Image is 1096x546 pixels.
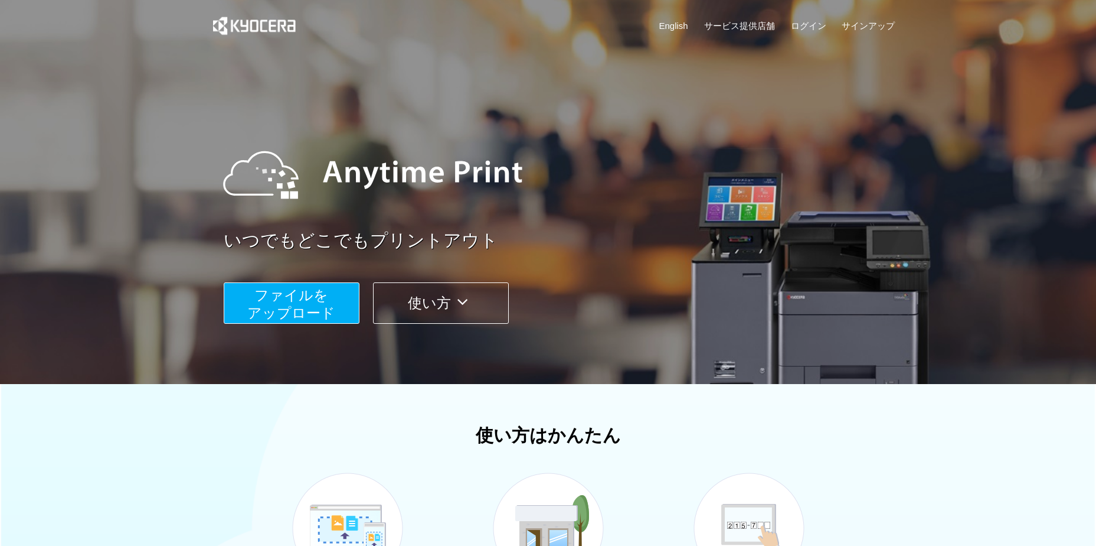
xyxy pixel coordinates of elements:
a: いつでもどこでもプリントアウト [224,228,902,253]
a: ログイン [791,19,826,32]
span: ファイルを ​​アップロード [247,287,335,321]
a: サービス提供店舗 [704,19,775,32]
button: 使い方 [373,282,509,324]
button: ファイルを​​アップロード [224,282,359,324]
a: English [659,19,688,32]
a: サインアップ [842,19,895,32]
